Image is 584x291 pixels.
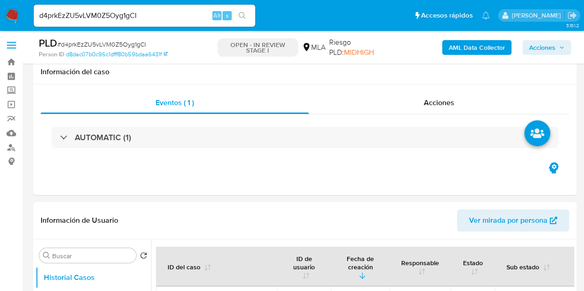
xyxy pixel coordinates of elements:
span: Riesgo PLD: [329,37,392,57]
a: Notificaciones [482,12,490,19]
h3: AUTOMATIC (1) [75,132,131,143]
h1: Información de Usuario [41,216,118,225]
button: Acciones [523,40,571,55]
b: Person ID [39,50,64,59]
input: Buscar usuario o caso... [34,10,255,22]
button: Ver mirada por persona [457,209,569,232]
span: Alt [213,11,221,20]
button: AML Data Collector [442,40,512,55]
button: Historial Casos [36,267,151,289]
button: Buscar [43,252,50,259]
button: search-icon [233,9,252,22]
span: MIDHIGH [344,47,374,58]
span: Accesos rápidos [421,11,473,20]
div: AUTOMATIC (1) [52,127,558,148]
span: Ver mirada por persona [469,209,548,232]
a: d8dac07b0c96c1dfff80b59bdaa6431f [66,50,168,59]
div: MLA [302,42,325,53]
span: Eventos ( 1 ) [156,97,194,108]
button: Volver al orden por defecto [140,252,147,262]
b: AML Data Collector [449,40,505,55]
span: # d4prkEzZU5vLVM0Z5Oyg1gCI [57,40,146,49]
input: Buscar [52,252,132,260]
a: Salir [567,11,577,20]
span: Acciones [529,40,555,55]
b: PLD [39,36,57,50]
span: Acciones [424,97,454,108]
p: OPEN - IN REVIEW STAGE I [217,38,298,57]
h1: Información del caso [41,67,569,77]
p: nicolas.duclosson@mercadolibre.com [512,11,564,20]
span: s [226,11,229,20]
